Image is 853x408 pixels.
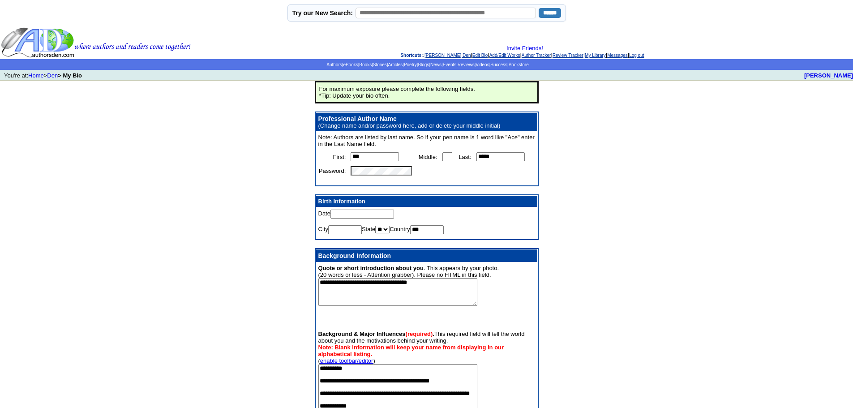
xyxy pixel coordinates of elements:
font: (required) [406,331,433,337]
font: You're at: > [4,72,82,79]
a: Den [47,72,58,79]
font: For maximum exposure please complete the following fields. *Tip: Update your bio often. [319,86,475,99]
a: Reviews [458,62,475,67]
a: Messages [607,53,628,58]
a: enable toolbar/editor [320,357,373,364]
font: . This appears by your photo. (20 words or less - Attention grabber). Please no HTML in this field. [318,265,499,307]
a: News [430,62,442,67]
a: My Library [585,53,606,58]
a: [PERSON_NAME] [804,72,853,79]
img: shim.gif [337,180,346,183]
font: Password: [319,167,346,174]
a: Articles [388,62,403,67]
a: eBooks [343,62,358,67]
a: Books [359,62,372,67]
a: Author Tracker [522,53,551,58]
font: Last: [459,154,471,160]
a: Events [443,62,457,67]
a: Success [490,62,507,67]
b: Birth Information [318,198,365,205]
a: Videos [476,62,489,67]
img: header_logo2.gif [1,27,191,58]
a: Stories [373,62,387,67]
a: Blogs [418,62,429,67]
span: Shortcuts: [400,53,423,58]
font: First: [333,154,346,160]
a: Bookstore [509,62,529,67]
font: (Change name and/or password here, add or delete your middle initial) [318,122,501,129]
a: Authors [326,62,342,67]
a: Home [28,72,44,79]
label: Try our New Search: [292,9,353,17]
a: Log out [629,53,644,58]
a: Add/Edit Works [489,53,520,58]
font: Date City State Country [318,210,444,238]
b: Background Information [318,252,391,259]
a: Poetry [404,62,417,67]
a: Invite Friends! [506,45,543,52]
strong: Background & Major Influences . [318,331,434,337]
a: [PERSON_NAME] Den [424,53,471,58]
img: shim.gif [318,234,327,236]
div: : | | | | | | | [193,45,852,58]
b: > My Bio [58,72,82,79]
a: Review Tracker [553,53,583,58]
span: Professional Author Name [318,115,397,122]
a: Edit Bio [472,53,488,58]
font: Middle: [419,154,437,160]
b: Note: Blank information will keep your name from displaying in our alphabetical listing. [318,344,504,357]
font: Note: Authors are listed by last name. So if your pen name is 1 word like "Ace" enter in the Last... [318,134,535,147]
font: Quote or short introduction about you [318,265,424,271]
